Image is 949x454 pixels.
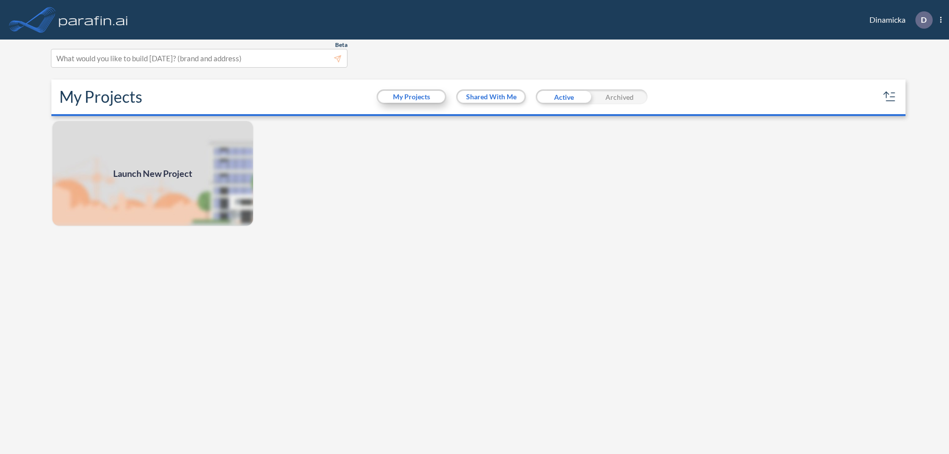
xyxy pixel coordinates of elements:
button: Shared With Me [458,91,524,103]
div: Active [536,89,592,104]
button: My Projects [378,91,445,103]
img: add [51,120,254,227]
div: Archived [592,89,647,104]
h2: My Projects [59,87,142,106]
img: logo [57,10,130,30]
span: Beta [335,41,347,49]
p: D [921,15,927,24]
button: sort [882,89,898,105]
a: Launch New Project [51,120,254,227]
span: Launch New Project [113,167,192,180]
div: Dinamicka [855,11,942,29]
